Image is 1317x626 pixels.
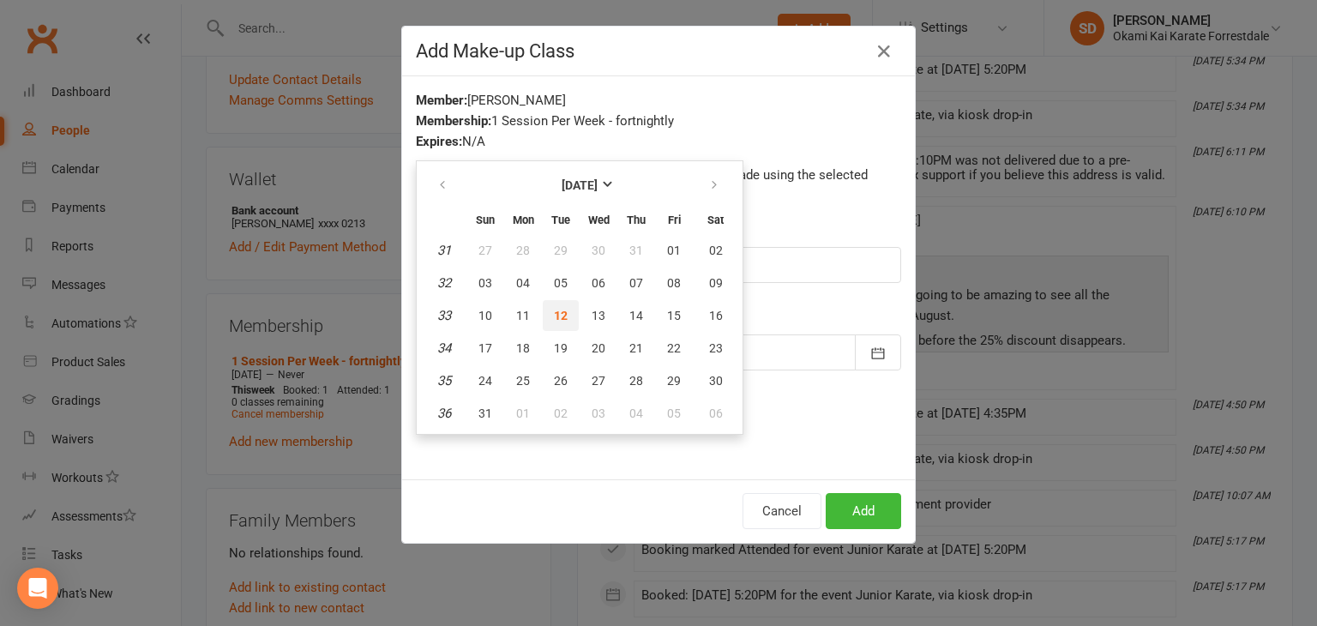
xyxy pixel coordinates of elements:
span: 05 [554,276,568,290]
em: 31 [437,243,451,258]
span: 02 [709,244,723,257]
span: 31 [478,406,492,420]
button: 05 [656,398,692,429]
small: Thursday [627,214,646,226]
button: 31 [467,398,503,429]
button: 30 [694,365,737,396]
div: 1 Session Per Week - fortnightly [416,111,901,131]
button: 01 [656,235,692,266]
button: 04 [618,398,654,429]
em: 36 [437,406,451,421]
em: 32 [437,275,451,291]
span: 07 [629,276,643,290]
button: 28 [618,365,654,396]
button: 03 [467,268,503,298]
span: 27 [592,374,605,388]
button: 29 [656,365,692,396]
span: 04 [516,276,530,290]
button: 28 [505,235,541,266]
small: Friday [668,214,681,226]
small: Saturday [707,214,724,226]
button: 25 [505,365,541,396]
button: 07 [618,268,654,298]
span: 15 [667,309,681,322]
div: Open Intercom Messenger [17,568,58,609]
button: 10 [467,300,503,331]
em: 35 [437,373,451,388]
button: 22 [656,333,692,364]
span: 02 [554,406,568,420]
span: 28 [629,374,643,388]
div: [PERSON_NAME] [416,90,901,111]
button: 14 [618,300,654,331]
button: 08 [656,268,692,298]
button: 03 [580,398,616,429]
button: 27 [467,235,503,266]
button: 05 [543,268,579,298]
button: 26 [543,365,579,396]
small: Tuesday [551,214,570,226]
strong: Expires: [416,134,462,149]
small: Wednesday [588,214,610,226]
span: 30 [592,244,605,257]
span: 01 [667,244,681,257]
button: 02 [543,398,579,429]
span: 05 [667,406,681,420]
button: 29 [543,235,579,266]
button: Add [826,493,901,529]
span: 13 [592,309,605,322]
button: Cancel [743,493,821,529]
button: 23 [694,333,737,364]
button: 02 [694,235,737,266]
span: 24 [478,374,492,388]
button: 20 [580,333,616,364]
button: 06 [580,268,616,298]
button: 31 [618,235,654,266]
button: 30 [580,235,616,266]
button: 18 [505,333,541,364]
span: 09 [709,276,723,290]
span: 26 [554,374,568,388]
span: 01 [516,406,530,420]
span: 14 [629,309,643,322]
span: 31 [629,244,643,257]
span: 06 [592,276,605,290]
button: 24 [467,365,503,396]
span: 16 [709,309,723,322]
button: 12 [543,300,579,331]
span: 04 [629,406,643,420]
button: 09 [694,268,737,298]
button: 01 [505,398,541,429]
em: 33 [437,308,451,323]
span: 03 [592,406,605,420]
strong: Member: [416,93,467,108]
button: 06 [694,398,737,429]
span: 20 [592,341,605,355]
span: 29 [667,374,681,388]
button: 15 [656,300,692,331]
span: 29 [554,244,568,257]
div: N/A [416,131,901,152]
button: 04 [505,268,541,298]
span: 23 [709,341,723,355]
span: 19 [554,341,568,355]
h4: Add Make-up Class [416,40,901,62]
span: 10 [478,309,492,322]
span: 08 [667,276,681,290]
span: 11 [516,309,530,322]
strong: Membership: [416,113,491,129]
small: Monday [513,214,534,226]
strong: [DATE] [562,178,598,192]
span: 22 [667,341,681,355]
button: 19 [543,333,579,364]
span: 21 [629,341,643,355]
button: 16 [694,300,737,331]
span: 03 [478,276,492,290]
span: 17 [478,341,492,355]
span: 12 [554,309,568,322]
small: Sunday [476,214,495,226]
span: 28 [516,244,530,257]
span: 06 [709,406,723,420]
em: 34 [437,340,451,356]
span: 27 [478,244,492,257]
